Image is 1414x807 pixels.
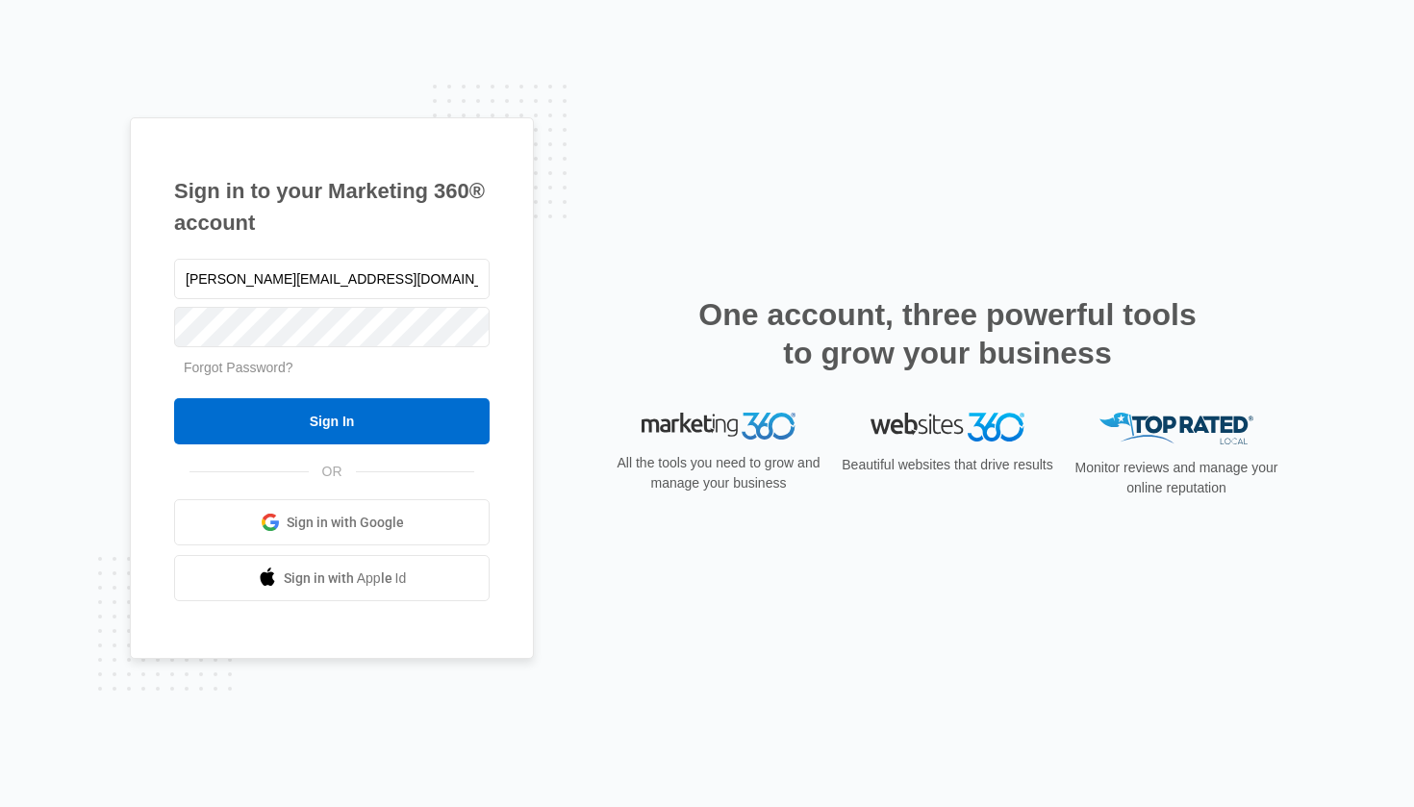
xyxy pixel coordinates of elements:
[174,398,490,444] input: Sign In
[184,360,293,375] a: Forgot Password?
[871,413,1024,441] img: Websites 360
[840,455,1055,475] p: Beautiful websites that drive results
[1099,413,1253,444] img: Top Rated Local
[611,453,826,493] p: All the tools you need to grow and manage your business
[1069,458,1284,498] p: Monitor reviews and manage your online reputation
[693,295,1202,372] h2: One account, three powerful tools to grow your business
[284,568,407,589] span: Sign in with Apple Id
[174,499,490,545] a: Sign in with Google
[174,555,490,601] a: Sign in with Apple Id
[309,462,356,482] span: OR
[174,175,490,239] h1: Sign in to your Marketing 360® account
[642,413,795,440] img: Marketing 360
[174,259,490,299] input: Email
[287,513,404,533] span: Sign in with Google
